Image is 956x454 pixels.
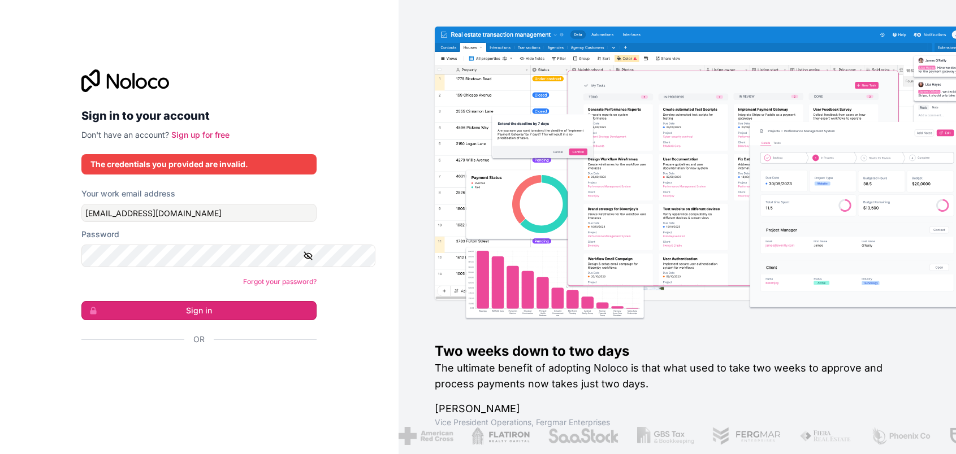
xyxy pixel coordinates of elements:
img: /assets/american-red-cross-BAupjrZR.png [398,427,453,445]
img: /assets/fergmar-CudnrXN5.png [712,427,781,445]
label: Password [81,229,119,240]
h1: Two weeks down to two days [435,342,920,360]
img: /assets/gbstax-C-GtDUiK.png [637,427,694,445]
h1: [PERSON_NAME] [435,401,920,417]
input: Password [81,245,375,267]
button: Sign in [81,301,317,320]
a: Forgot your password? [243,277,317,286]
img: /assets/phoenix-BREaitsQ.png [870,427,931,445]
span: Or [193,334,205,345]
iframe: Sign in with Google Button [76,357,313,382]
img: /assets/fiera-fwj2N5v4.png [799,427,852,445]
h2: The ultimate benefit of adopting Noloco is that what used to take two weeks to approve and proces... [435,360,920,392]
h1: Vice President Operations , Fergmar Enterprises [435,417,920,428]
div: The credentials you provided are invalid. [90,159,308,170]
label: Your work email address [81,188,175,199]
img: /assets/flatiron-C8eUkumj.png [471,427,530,445]
input: Email address [81,204,317,222]
img: /assets/saastock-C6Zbiodz.png [548,427,619,445]
span: Don't have an account? [81,130,169,139]
a: Sign up for free [171,130,230,139]
h2: Sign in to your account [81,106,317,126]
